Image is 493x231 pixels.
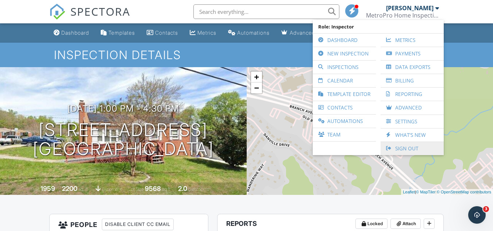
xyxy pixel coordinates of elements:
a: © OpenStreetMap contributors [437,190,491,194]
a: New Inspection [316,47,372,60]
a: Reporting [384,88,440,101]
input: Search everything... [193,4,339,19]
div: 9568 [145,185,161,192]
h1: Inspection Details [54,49,439,61]
span: Built [31,186,39,192]
div: Disable Client CC Email [102,219,174,230]
div: MetroPro Home Inspections, LLC [366,12,439,19]
a: Team [316,128,372,141]
span: sq. ft. [78,186,89,192]
span: sq.ft. [162,186,171,192]
a: Dashboard [51,26,92,40]
a: Contacts [144,26,181,40]
a: Inspections [316,61,372,74]
a: Automations [316,115,372,128]
a: Metrics [384,34,440,47]
div: | [401,189,493,195]
span: SPECTORA [70,4,130,19]
h1: [STREET_ADDRESS] [GEOGRAPHIC_DATA] [33,120,214,159]
div: Dashboard [61,30,89,36]
span: Lot Size [128,186,144,192]
div: [PERSON_NAME] [386,4,434,12]
a: SPECTORA [49,10,130,25]
a: Metrics [187,26,219,40]
a: Contacts [316,101,372,114]
a: Zoom out [251,82,262,93]
a: Billing [384,74,440,87]
span: basement [102,186,122,192]
span: 3 [483,206,489,212]
a: Settings [384,115,440,128]
a: © MapTiler [416,190,436,194]
iframe: Intercom live chat [468,206,486,224]
a: Template Editor [316,88,372,101]
span: Role: Inspector [316,20,440,33]
a: Advanced [384,101,440,115]
a: Zoom in [251,72,262,82]
h3: [DATE] 1:00 pm - 4:30 pm [68,104,179,113]
div: 1959 [41,185,55,192]
a: Leaflet [403,190,415,194]
a: Calendar [316,74,372,87]
div: 2200 [62,185,77,192]
div: 2.0 [178,185,187,192]
a: Payments [384,47,440,60]
div: Metrics [197,30,216,36]
a: Automations (Basic) [225,26,273,40]
a: Dashboard [316,34,372,47]
a: What's New [384,128,440,142]
div: Advanced [290,30,315,36]
a: Templates [98,26,138,40]
a: Data Exports [384,61,440,74]
div: Contacts [155,30,178,36]
div: Templates [108,30,135,36]
a: Sign Out [384,142,440,155]
div: Automations [237,30,270,36]
a: Advanced [278,26,318,40]
span: bathrooms [188,186,209,192]
img: The Best Home Inspection Software - Spectora [49,4,65,20]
